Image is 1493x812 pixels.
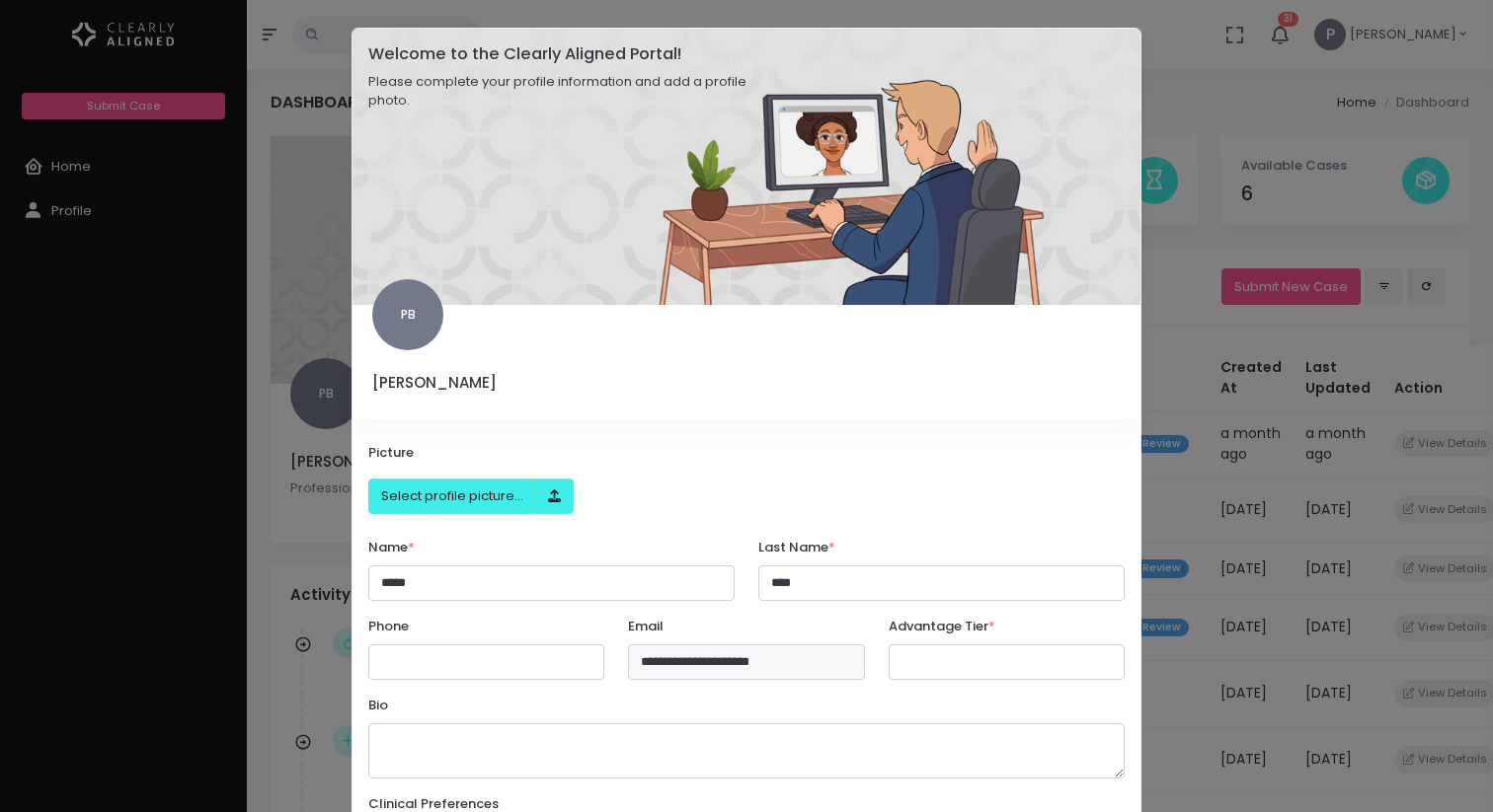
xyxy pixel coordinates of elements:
[889,617,995,636] label: Advantage Tier
[628,617,664,636] label: Email
[368,538,415,557] label: Name
[535,479,574,515] button: File
[368,617,409,636] label: Phone
[368,443,414,463] label: Picture
[368,72,773,111] p: Please complete your profile information and add a profile photo.
[368,696,388,715] label: Bio
[368,479,574,515] div: File
[368,479,536,515] button: File
[372,279,443,350] span: PB
[758,538,835,557] label: Last Name
[372,374,606,392] h5: [PERSON_NAME]
[368,44,773,64] h5: Welcome to the Clearly Aligned Portal!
